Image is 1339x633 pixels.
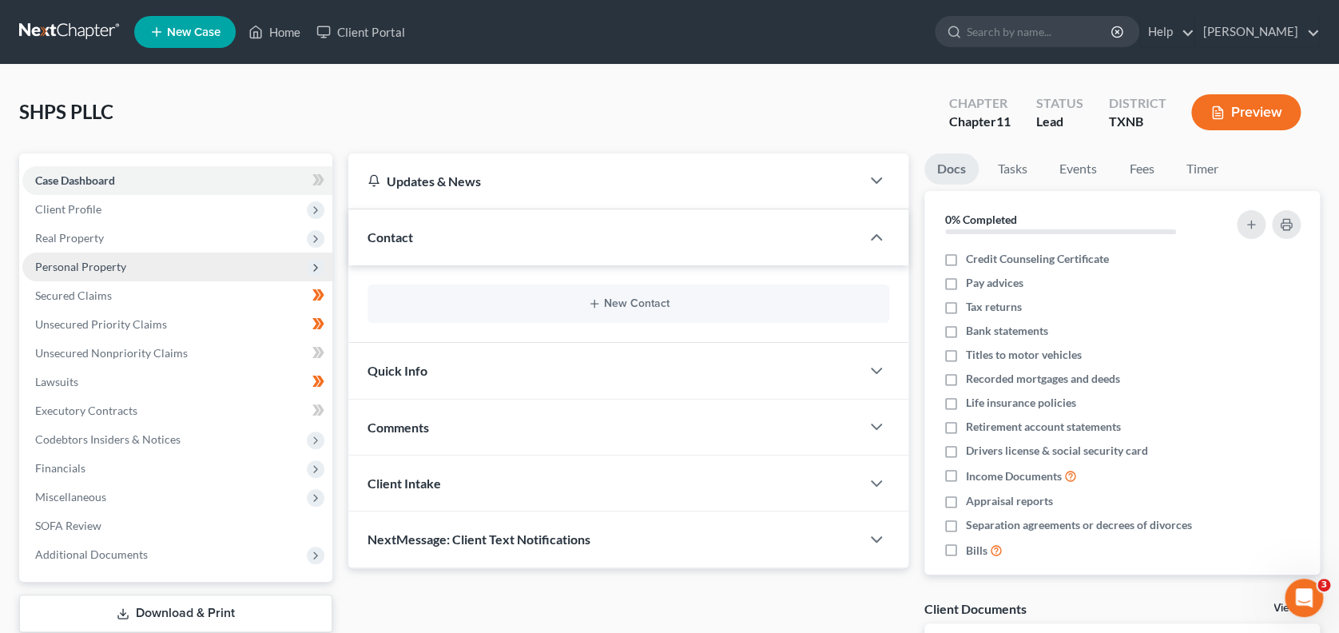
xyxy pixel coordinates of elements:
span: Retirement account statements [966,419,1121,435]
div: Lead [1035,113,1083,131]
span: Unsecured Priority Claims [35,317,167,331]
span: Quick Info [368,363,427,378]
a: Timer [1174,153,1231,185]
span: Separation agreements or decrees of divorces [966,517,1192,533]
span: Income Documents [966,468,1062,484]
span: Codebtors Insiders & Notices [35,432,181,446]
div: Updates & News [368,173,841,189]
a: Secured Claims [22,281,332,310]
span: Contact [368,229,413,245]
span: Case Dashboard [35,173,115,187]
a: Events [1047,153,1110,185]
a: [PERSON_NAME] [1195,18,1319,46]
a: Help [1140,18,1194,46]
span: Additional Documents [35,547,148,561]
span: 3 [1317,579,1330,591]
a: Unsecured Nonpriority Claims [22,339,332,368]
span: New Case [167,26,221,38]
div: Chapter [948,113,1010,131]
span: Comments [368,420,429,435]
a: Download & Print [19,595,332,632]
span: Titles to motor vehicles [966,347,1082,363]
a: View All [1273,603,1313,614]
strong: 0% Completed [945,213,1017,226]
a: Home [240,18,308,46]
div: District [1108,94,1166,113]
span: Bank statements [966,323,1048,339]
a: Fees [1116,153,1167,185]
a: Unsecured Priority Claims [22,310,332,339]
input: Search by name... [967,17,1113,46]
span: Appraisal reports [966,493,1053,509]
span: Executory Contracts [35,404,137,417]
button: Preview [1191,94,1301,130]
a: Executory Contracts [22,396,332,425]
span: Credit Counseling Certificate [966,251,1109,267]
iframe: Intercom live chat [1285,579,1323,617]
span: Miscellaneous [35,490,106,504]
button: New Contact [380,297,876,310]
span: Bills [966,543,987,559]
span: SOFA Review [35,519,101,532]
span: Life insurance policies [966,395,1076,411]
span: Client Intake [368,476,441,491]
span: 11 [995,113,1010,129]
span: Personal Property [35,260,126,273]
span: Recorded mortgages and deeds [966,371,1120,387]
span: Lawsuits [35,375,78,388]
span: SHPS PLLC [19,100,113,123]
span: Client Profile [35,202,101,216]
a: Lawsuits [22,368,332,396]
a: Case Dashboard [22,166,332,195]
span: Unsecured Nonpriority Claims [35,346,188,360]
a: SOFA Review [22,512,332,540]
span: Drivers license & social security card [966,443,1148,459]
span: Secured Claims [35,289,112,302]
a: Tasks [985,153,1040,185]
div: TXNB [1108,113,1166,131]
a: Docs [924,153,979,185]
span: Tax returns [966,299,1022,315]
div: Client Documents [924,600,1027,617]
span: Real Property [35,231,104,245]
span: NextMessage: Client Text Notifications [368,531,590,547]
a: Client Portal [308,18,412,46]
div: Status [1035,94,1083,113]
span: Pay advices [966,275,1023,291]
span: Financials [35,461,85,475]
div: Chapter [948,94,1010,113]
